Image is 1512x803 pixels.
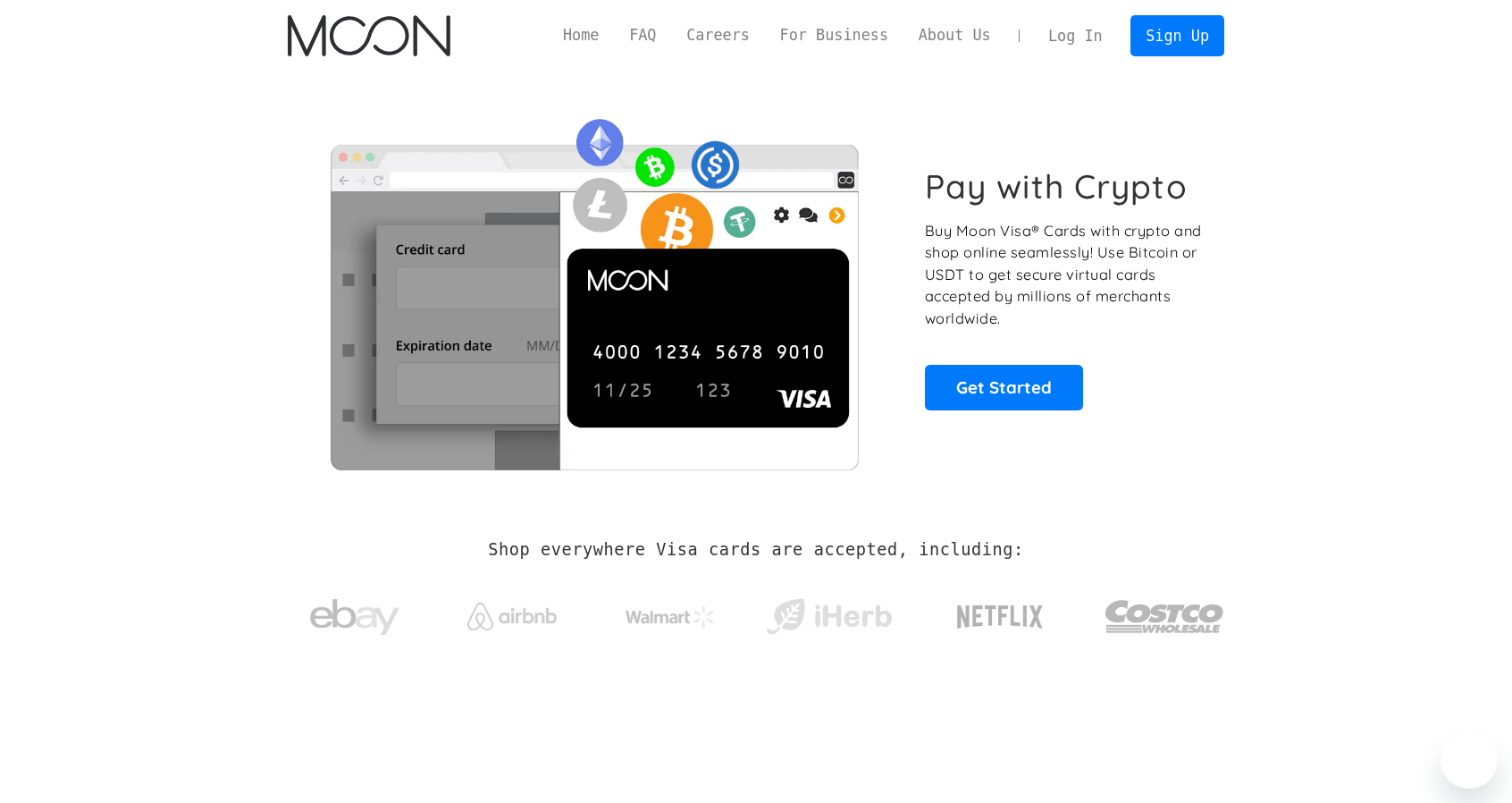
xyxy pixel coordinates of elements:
iframe: Кнопка запуска окна обмена сообщениями [1441,731,1498,789]
a: FAQ [614,24,671,46]
a: ebay [288,571,421,655]
img: Costco [1105,583,1224,650]
img: Airbnb [467,603,557,630]
img: Walmart [626,606,715,628]
a: Get Started [925,365,1083,410]
a: For Business [765,24,903,46]
a: Airbnb [446,585,579,639]
img: iHerb [762,594,895,640]
h1: Pay with Crypto [925,166,1188,207]
a: About Us [903,24,1006,46]
h2: Shop everywhere Visa cards are accepted, including: [488,540,1023,560]
img: Moon Cards let you spend your crypto anywhere Visa is accepted. [288,106,900,469]
a: Sign Up [1130,15,1223,55]
a: Netflix [920,577,1080,648]
a: Walmart [604,588,737,637]
a: Costco [1105,565,1224,659]
img: ebay [310,589,399,646]
a: Careers [671,24,764,46]
a: iHerb [762,576,895,649]
a: Log In [1033,16,1117,55]
img: Netflix [955,595,1045,639]
img: Moon Logo [288,15,449,56]
a: home [288,15,449,56]
a: Home [548,24,614,46]
p: Buy Moon Visa® Cards with crypto and shop online seamlessly! Use Bitcoin or USDT to get secure vi... [925,220,1205,330]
